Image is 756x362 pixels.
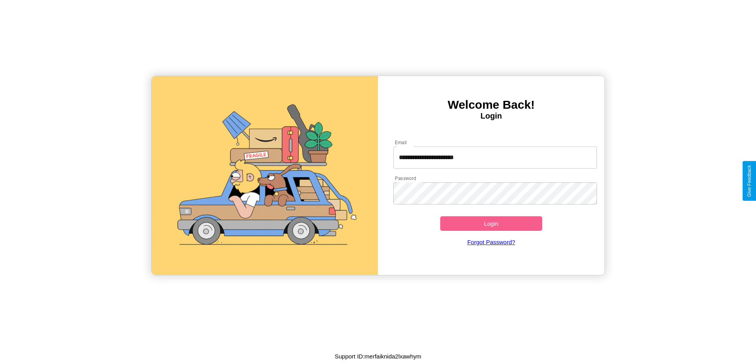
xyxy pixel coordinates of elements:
h4: Login [378,111,604,121]
p: Support ID: merfaiknida2lxawhym [335,351,421,362]
a: Forgot Password? [389,231,593,253]
button: Login [440,216,542,231]
label: Email [395,139,407,146]
img: gif [152,76,378,275]
h3: Welcome Back! [378,98,604,111]
div: Give Feedback [747,165,752,197]
label: Password [395,175,416,182]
